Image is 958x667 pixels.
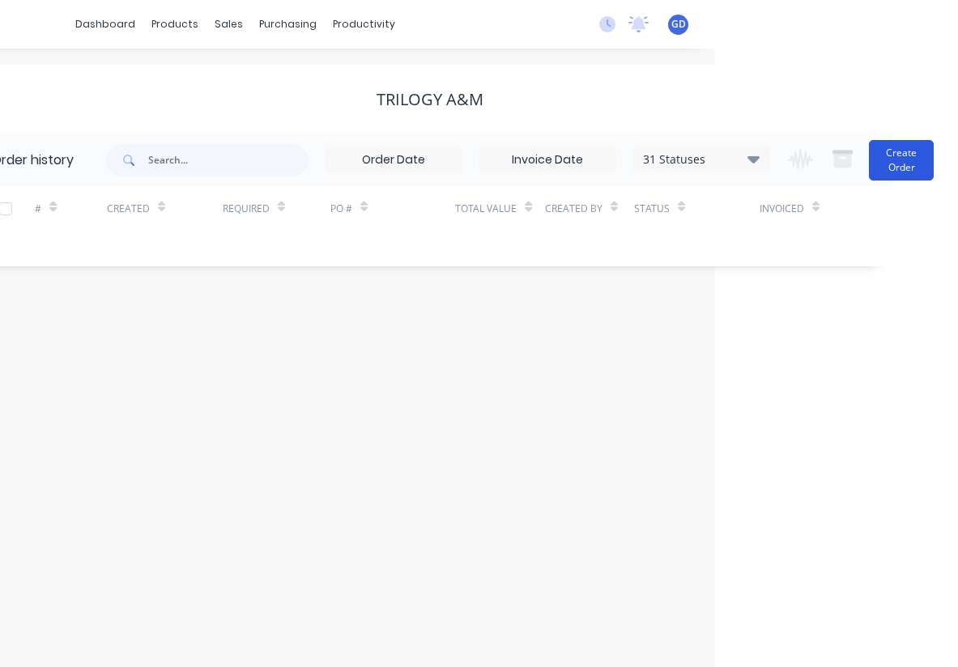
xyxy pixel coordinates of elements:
div: Required [223,202,270,216]
div: Trilogy A&M [377,90,483,109]
div: Total Value [455,186,544,231]
div: Created By [545,202,602,216]
div: sales [207,12,251,36]
div: productivity [325,12,403,36]
div: products [143,12,207,36]
a: dashboard [67,12,143,36]
div: Created By [545,186,634,231]
div: Status [634,186,760,231]
div: 31 Statuses [633,151,769,168]
div: PO # [330,202,352,216]
div: purchasing [251,12,325,36]
button: Create Order [869,140,934,181]
div: Invoiced [760,202,804,216]
div: Total Value [455,202,517,216]
input: Search... [148,144,309,176]
div: Status [634,202,670,216]
div: Required [223,186,330,231]
div: Invoiced [760,186,831,231]
div: Created [107,186,224,231]
input: Order Date [326,148,462,172]
input: Invoice Date [479,148,615,172]
div: Created [107,202,150,216]
div: # [35,202,41,216]
div: # [35,186,106,231]
span: GD [671,17,686,32]
div: PO # [330,186,456,231]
